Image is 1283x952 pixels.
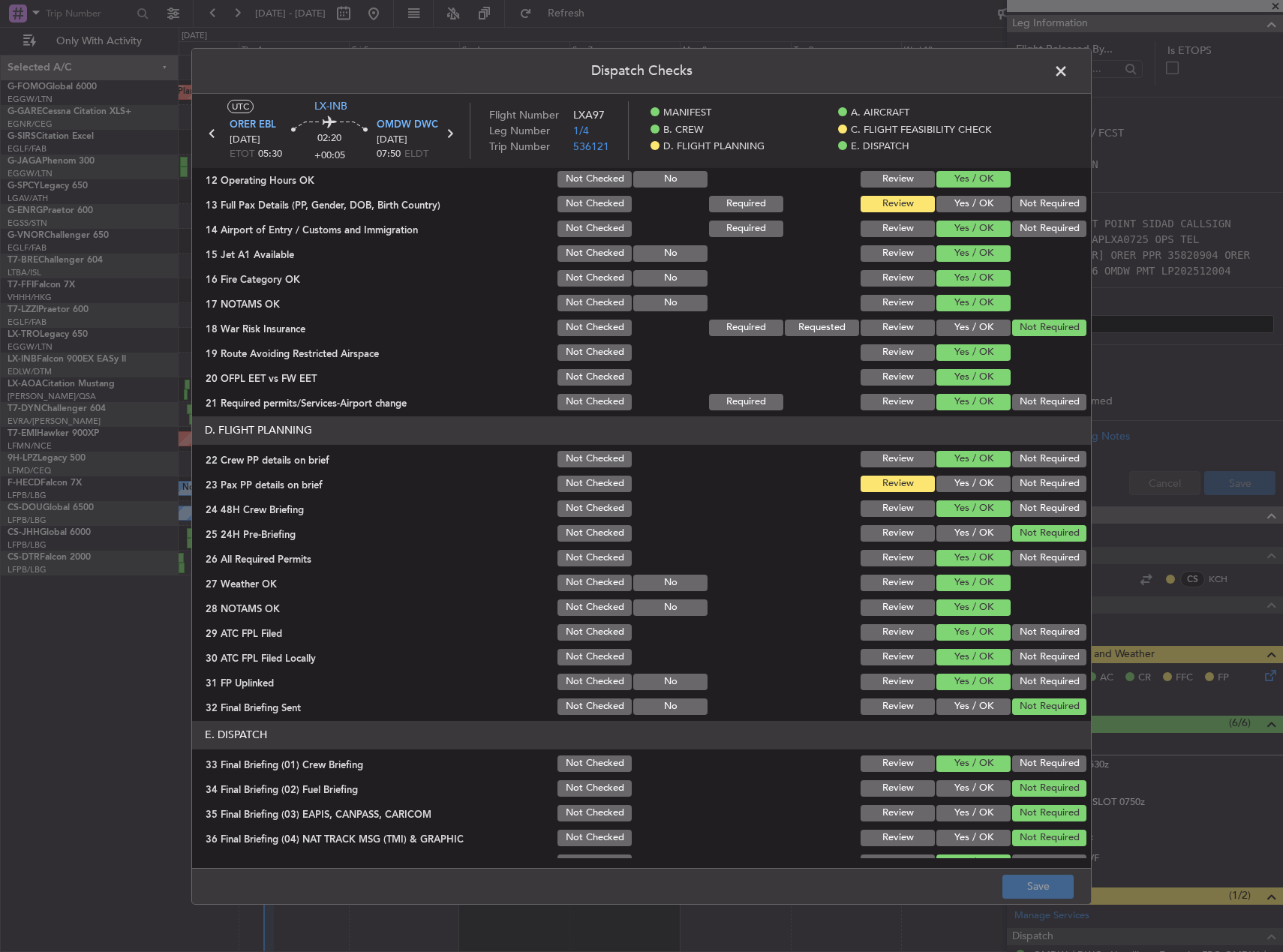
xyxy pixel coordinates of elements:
[936,780,1011,797] button: Yes / OK
[936,525,1011,542] button: Yes / OK
[1012,674,1086,690] button: Not Required
[1012,780,1086,797] button: Not Required
[1012,649,1086,665] button: Not Required
[936,624,1011,641] button: Yes / OK
[936,295,1011,311] button: Yes / OK
[1012,394,1086,410] button: Not Required
[936,830,1011,846] button: Yes / OK
[1012,550,1086,566] button: Not Required
[1012,624,1086,641] button: Not Required
[1012,830,1086,846] button: Not Required
[1012,755,1086,772] button: Not Required
[936,500,1011,517] button: Yes / OK
[936,854,1011,871] button: Yes / OK
[936,476,1011,492] button: Yes / OK
[1012,525,1086,542] button: Not Required
[936,394,1011,410] button: Yes / OK
[1012,476,1086,492] button: Not Required
[936,755,1011,772] button: Yes / OK
[1012,805,1086,821] button: Not Required
[936,196,1011,212] button: Yes / OK
[1012,320,1086,336] button: Not Required
[936,451,1011,467] button: Yes / OK
[936,270,1011,287] button: Yes / OK
[936,369,1011,386] button: Yes / OK
[936,171,1011,188] button: Yes / OK
[936,344,1011,361] button: Yes / OK
[1012,451,1086,467] button: Not Required
[936,550,1011,566] button: Yes / OK
[1012,854,1086,871] button: Not Required
[936,221,1011,237] button: Yes / OK
[936,674,1011,690] button: Yes / OK
[936,320,1011,336] button: Yes / OK
[192,48,1091,93] header: Dispatch Checks
[936,649,1011,665] button: Yes / OK
[1012,196,1086,212] button: Not Required
[936,245,1011,262] button: Yes / OK
[1012,698,1086,715] button: Not Required
[936,805,1011,821] button: Yes / OK
[936,575,1011,591] button: Yes / OK
[1012,500,1086,517] button: Not Required
[1012,221,1086,237] button: Not Required
[936,698,1011,715] button: Yes / OK
[936,599,1011,616] button: Yes / OK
